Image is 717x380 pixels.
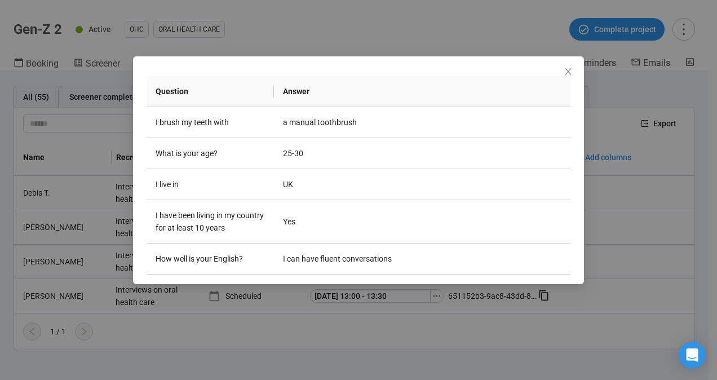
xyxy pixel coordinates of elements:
th: Answer [274,76,570,107]
td: Yes [274,200,570,244]
span: close [564,67,573,76]
td: I can have fluent conversations [274,244,570,275]
td: a manual toothbrush [274,107,570,138]
td: I live in [147,169,274,200]
th: Question [147,76,274,107]
td: What is your age? [147,138,274,169]
td: 25-30 [274,138,570,169]
td: UK [274,169,570,200]
td: I brush my teeth with [147,107,274,138]
td: How well is your English? [147,244,274,275]
td: I have been living in my country for at least 10 years [147,200,274,244]
button: Close [562,66,574,78]
div: Open Intercom Messenger [679,342,706,369]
